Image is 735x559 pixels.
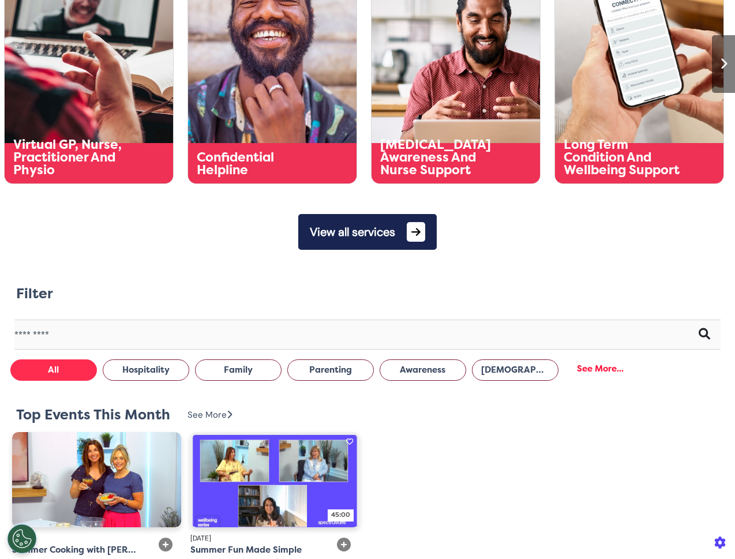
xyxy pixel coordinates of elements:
div: [DATE] [190,533,317,543]
img: clare+and+ais.png [12,432,181,527]
button: Open Preferences [7,524,36,553]
div: 45:00 [328,509,354,522]
div: [DATE] [12,533,139,543]
div: Summer Cooking with [PERSON_NAME]: Fresh Flavours and Feel-Good Food [12,543,139,557]
button: All [10,359,97,381]
div: Confidential Helpline [197,151,314,177]
div: See More... [564,358,636,380]
button: Parenting [287,359,374,381]
div: Virtual GP, Nurse, Practitioner And Physio [13,138,131,177]
img: Summer+Fun+Made+Simple.JPG [190,432,359,527]
div: Long Term Condition And Wellbeing Support [564,138,681,177]
button: [DEMOGRAPHIC_DATA] Health [472,359,558,381]
div: Summer Fun Made Simple [190,543,302,557]
button: View all services [298,214,437,250]
button: Awareness [380,359,466,381]
button: Family [195,359,282,381]
div: [MEDICAL_DATA] Awareness And Nurse Support [380,138,498,177]
h2: Top Events This Month [16,407,170,423]
div: See More [187,408,232,422]
h2: Filter [16,286,53,302]
button: Hospitality [103,359,189,381]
